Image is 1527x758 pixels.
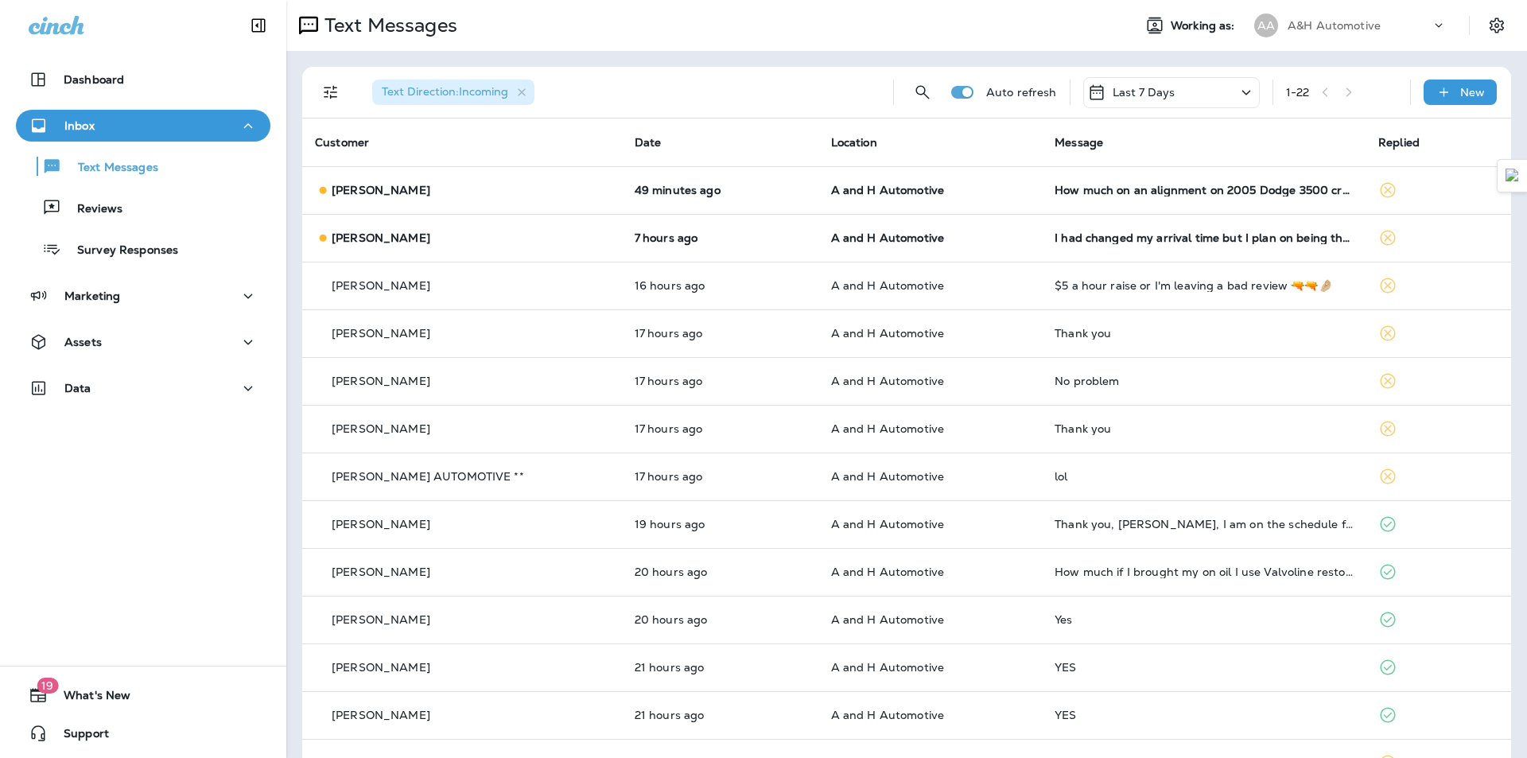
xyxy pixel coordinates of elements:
[61,243,178,258] p: Survey Responses
[1055,613,1353,626] div: Yes
[332,661,430,674] p: [PERSON_NAME]
[332,709,430,721] p: [PERSON_NAME]
[635,470,806,483] p: Sep 10, 2025 02:29 PM
[635,709,806,721] p: Sep 10, 2025 10:17 AM
[831,135,877,150] span: Location
[831,183,945,197] span: A and H Automotive
[635,279,806,292] p: Sep 10, 2025 02:47 PM
[635,422,806,435] p: Sep 10, 2025 02:32 PM
[37,678,58,694] span: 19
[382,84,508,99] span: Text Direction : Incoming
[831,612,945,627] span: A and H Automotive
[16,372,270,404] button: Data
[831,517,945,531] span: A and H Automotive
[1171,19,1238,33] span: Working as:
[236,10,281,41] button: Collapse Sidebar
[16,110,270,142] button: Inbox
[16,191,270,224] button: Reviews
[64,73,124,86] p: Dashboard
[1055,470,1353,483] div: lol
[332,279,430,292] p: [PERSON_NAME]
[1460,86,1485,99] p: New
[64,382,91,395] p: Data
[372,80,534,105] div: Text Direction:Incoming
[64,290,120,302] p: Marketing
[635,135,662,150] span: Date
[1055,518,1353,531] div: Thank you, James, I am on the schedule for Monday, 15 September to get my AC fixed in my motorhom...
[635,566,806,578] p: Sep 10, 2025 11:22 AM
[16,150,270,183] button: Text Messages
[635,661,806,674] p: Sep 10, 2025 10:38 AM
[332,327,430,340] p: [PERSON_NAME]
[16,280,270,312] button: Marketing
[831,565,945,579] span: A and H Automotive
[831,708,945,722] span: A and H Automotive
[1055,327,1353,340] div: Thank you
[315,76,347,108] button: Filters
[332,518,430,531] p: [PERSON_NAME]
[61,202,122,217] p: Reviews
[1055,135,1103,150] span: Message
[635,184,806,196] p: Sep 11, 2025 06:57 AM
[16,679,270,711] button: 19What's New
[1055,279,1353,292] div: $5 a hour raise or I'm leaving a bad review 🔫🔫🤌🏼
[1055,566,1353,578] div: How much if I brought my on oil I use Valvoline restore and protect.
[635,327,806,340] p: Sep 10, 2025 02:38 PM
[1055,422,1353,435] div: Thank you
[907,76,938,108] button: Search Messages
[16,64,270,95] button: Dashboard
[635,375,806,387] p: Sep 10, 2025 02:37 PM
[1055,184,1353,196] div: How much on an alignment on 2005 Dodge 3500 crew cab diesel dually, flatbed.
[1055,375,1353,387] div: No problem
[332,613,430,626] p: [PERSON_NAME]
[1288,19,1381,32] p: A&H Automotive
[16,326,270,358] button: Assets
[315,135,369,150] span: Customer
[1113,86,1175,99] p: Last 7 Days
[16,717,270,749] button: Support
[831,374,945,388] span: A and H Automotive
[831,660,945,674] span: A and H Automotive
[1055,231,1353,244] div: I had changed my arrival time but I plan on being there at 8:00
[635,231,806,244] p: Sep 10, 2025 11:55 PM
[635,518,806,531] p: Sep 10, 2025 12:16 PM
[831,422,945,436] span: A and H Automotive
[831,231,945,245] span: A and H Automotive
[64,336,102,348] p: Assets
[332,231,430,244] p: [PERSON_NAME]
[1055,709,1353,721] div: YES
[48,727,109,746] span: Support
[48,689,130,708] span: What's New
[831,326,945,340] span: A and H Automotive
[332,566,430,578] p: [PERSON_NAME]
[16,232,270,266] button: Survey Responses
[332,375,430,387] p: [PERSON_NAME]
[1482,11,1511,40] button: Settings
[332,422,430,435] p: [PERSON_NAME]
[62,161,158,176] p: Text Messages
[635,613,806,626] p: Sep 10, 2025 11:17 AM
[1055,661,1353,674] div: YES
[1286,86,1310,99] div: 1 - 22
[831,469,945,484] span: A and H Automotive
[332,184,430,196] p: [PERSON_NAME]
[1254,14,1278,37] div: AA
[831,278,945,293] span: A and H Automotive
[64,119,95,132] p: Inbox
[1506,169,1520,183] img: Detect Auto
[1378,135,1420,150] span: Replied
[332,470,524,483] p: [PERSON_NAME] AUTOMOTIVE **
[318,14,457,37] p: Text Messages
[986,86,1057,99] p: Auto refresh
